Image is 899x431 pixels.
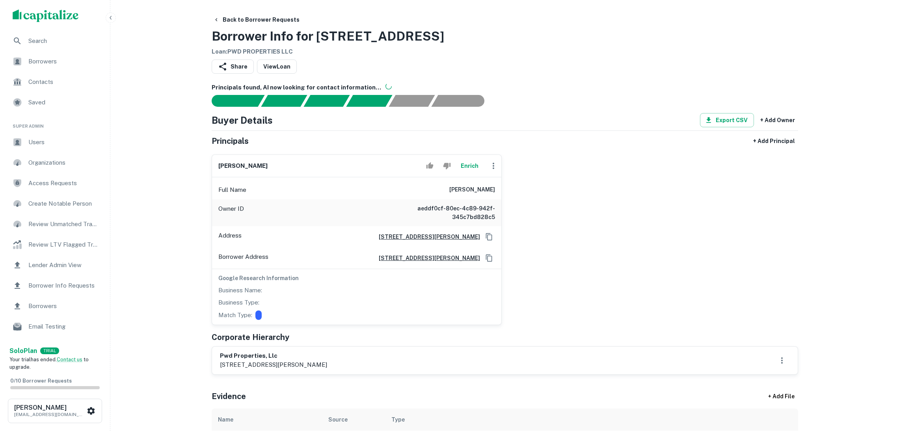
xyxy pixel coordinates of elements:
[218,415,233,424] div: Name
[218,204,244,221] p: Owner ID
[757,113,798,127] button: + Add Owner
[449,185,495,195] h6: [PERSON_NAME]
[754,390,809,404] div: + Add File
[6,133,104,152] a: Users
[218,298,259,307] p: Business Type:
[28,158,99,167] span: Organizations
[6,72,104,91] a: Contacts
[218,286,262,295] p: Business Name:
[13,9,79,22] img: capitalize-logo.png
[432,95,494,107] div: AI fulfillment process complete.
[6,297,104,316] a: Borrowers
[303,95,350,107] div: Documents found, AI parsing details...
[6,194,104,213] a: Create Notable Person
[14,405,85,411] h6: [PERSON_NAME]
[6,317,104,336] a: Email Testing
[400,204,495,221] h6: aeddf0cf-80ec-4c89-942f-345c7bd828c5
[322,409,385,431] th: Source
[28,57,99,66] span: Borrowers
[385,409,732,431] th: Type
[6,338,104,357] a: Email Analytics
[6,256,104,275] a: Lender Admin View
[212,27,444,46] h3: Borrower Info for [STREET_ADDRESS]
[483,231,495,243] button: Copy Address
[6,153,104,172] div: Organizations
[391,415,405,424] div: Type
[483,252,495,264] button: Copy Address
[261,95,307,107] div: Your request is received and processing...
[6,93,104,112] a: Saved
[218,274,495,282] h6: Google Research Information
[28,219,99,229] span: Review Unmatched Transactions
[28,199,99,208] span: Create Notable Person
[9,346,37,356] a: SoloPlan
[346,95,392,107] div: Principals found, AI now looking for contact information...
[212,331,289,343] h5: Corporate Hierarchy
[10,378,72,384] span: 0 / 10 Borrower Requests
[257,59,297,74] a: ViewLoan
[218,162,268,171] h6: [PERSON_NAME]
[28,301,99,311] span: Borrowers
[57,357,82,362] a: Contact us
[40,347,59,354] div: TRIAL
[423,158,437,174] button: Accept
[750,134,798,148] button: + Add Principal
[218,310,252,320] p: Match Type:
[8,399,102,423] button: [PERSON_NAME][EMAIL_ADDRESS][DOMAIN_NAME]
[28,98,99,107] span: Saved
[28,77,99,87] span: Contacts
[9,347,37,355] strong: Solo Plan
[6,52,104,71] a: Borrowers
[440,158,454,174] button: Reject
[212,83,798,92] h6: Principals found, AI now looking for contact information...
[6,276,104,295] a: Borrower Info Requests
[202,95,261,107] div: Sending borrower request to AI...
[220,360,327,370] p: [STREET_ADDRESS][PERSON_NAME]
[220,351,327,360] h6: pwd properties, llc
[28,178,99,188] span: Access Requests
[28,322,99,331] span: Email Testing
[389,95,435,107] div: Principals found, still searching for contact information. This may take time...
[218,231,242,243] p: Address
[860,368,899,406] iframe: Chat Widget
[6,32,104,50] a: Search
[212,135,249,147] h5: Principals
[328,415,348,424] div: Source
[210,13,303,27] button: Back to Borrower Requests
[212,47,444,56] h6: Loan : PWD PROPERTIES LLC
[212,59,254,74] button: Share
[6,235,104,254] a: Review LTV Flagged Transactions
[6,174,104,193] a: Access Requests
[372,254,480,262] a: [STREET_ADDRESS][PERSON_NAME]
[6,215,104,234] a: Review Unmatched Transactions
[218,185,246,195] p: Full Name
[212,113,273,127] h4: Buyer Details
[6,113,104,133] li: Super Admin
[372,232,480,241] a: [STREET_ADDRESS][PERSON_NAME]
[28,137,99,147] span: Users
[28,36,99,46] span: Search
[212,409,322,431] th: Name
[28,240,99,249] span: Review LTV Flagged Transactions
[28,281,99,290] span: Borrower Info Requests
[700,113,754,127] button: Export CSV
[212,390,246,402] h5: Evidence
[28,260,99,270] span: Lender Admin View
